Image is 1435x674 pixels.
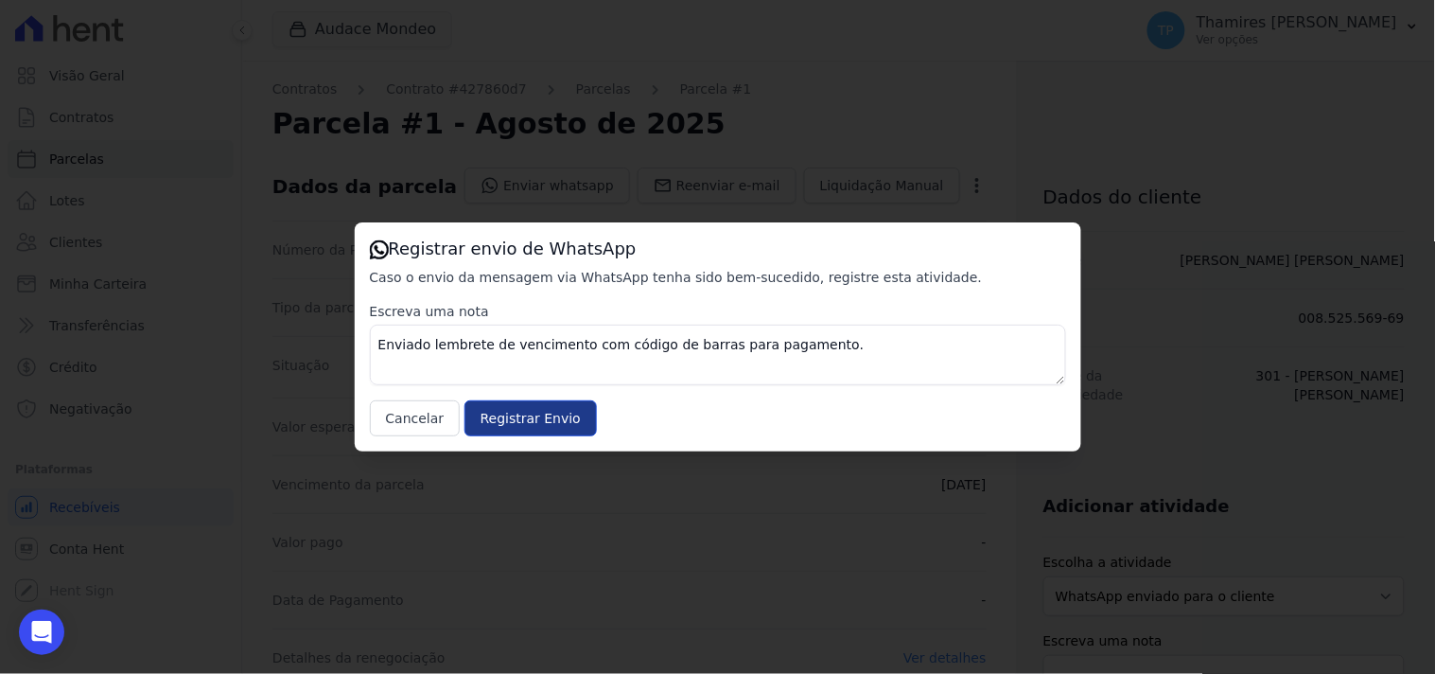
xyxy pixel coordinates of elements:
[370,268,1066,287] p: Caso o envio da mensagem via WhatsApp tenha sido bem-sucedido, registre esta atividade.
[370,302,1066,321] label: Escreva uma nota
[370,238,1066,260] h3: Registrar envio de WhatsApp
[370,325,1066,385] textarea: Enviado lembrete de vencimento com código de barras para pagamento.
[464,400,597,436] input: Registrar Envio
[19,610,64,655] div: Open Intercom Messenger
[370,400,461,436] button: Cancelar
